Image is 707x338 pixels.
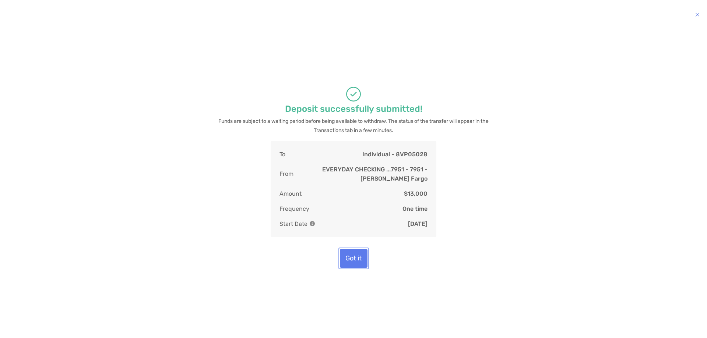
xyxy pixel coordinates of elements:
[402,204,428,213] p: One time
[404,189,428,198] p: $13,000
[215,117,492,135] p: Funds are subject to a waiting period before being available to withdraw. The status of the trans...
[279,150,285,159] p: To
[279,189,302,198] p: Amount
[279,219,315,228] p: Start Date
[279,165,293,183] p: From
[293,165,428,183] p: EVERYDAY CHECKING ...7951 - 7951 - [PERSON_NAME] Fargo
[279,204,309,213] p: Frequency
[408,219,428,228] p: [DATE]
[285,104,422,114] p: Deposit successfully submitted!
[340,249,367,268] button: Got it
[362,150,428,159] p: Individual - 8VP05028
[310,221,315,226] img: Information Icon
